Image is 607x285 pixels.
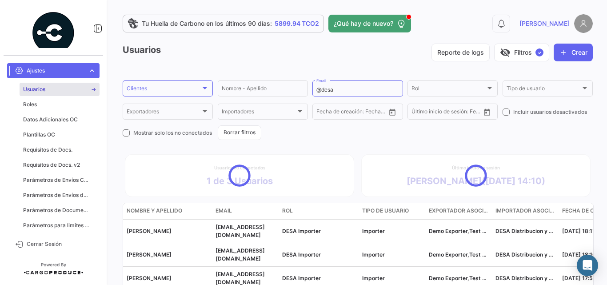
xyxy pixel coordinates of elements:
span: visibility_off [500,47,511,58]
datatable-header-cell: Importador asociado [492,203,559,219]
span: Importer [362,251,385,258]
p: Demo Exporter,Test Exporter [429,227,488,235]
span: Incluir usuarios desactivados [513,108,587,116]
span: [PERSON_NAME] [127,275,172,281]
div: Abrir Intercom Messenger [577,255,598,276]
span: Parámetros de Envíos de Cargas Terrestres [23,191,91,199]
button: ¿Qué hay de nuevo? [328,15,411,32]
span: Importer [362,228,385,234]
a: Parámetros de Documentos [20,204,100,217]
button: visibility_offFiltros✓ [494,44,549,61]
span: Plantillas OC [23,131,55,139]
span: 5899.94 TCO2 [275,19,319,28]
p: DESA Distribucion y Excelencia [495,227,555,235]
span: DESA Importer [282,228,321,234]
span: ¿Qué hay de nuevo? [334,19,393,28]
span: Tipo de usuario [507,87,581,93]
button: Open calendar [386,105,399,119]
span: [DATE] 17:55 [562,275,596,281]
span: Mostrar solo los no conectados [133,129,212,137]
span: Requisitos de Docs. v2 [23,161,80,169]
span: [DATE] 18:10 [562,251,596,258]
img: placeholder-user.png [574,14,593,33]
span: Usuarios [23,85,45,93]
img: powered-by.png [31,11,76,55]
span: Importadores [222,110,296,116]
span: vdiaz@desa.cl [216,224,265,238]
datatable-header-cell: Exportador asociado [425,203,492,219]
span: ✓ [535,48,543,56]
h3: Usuarios [123,44,161,56]
button: Crear [554,44,593,61]
span: Parámetros para limites sensores [23,221,91,229]
span: Ajustes [27,67,84,75]
span: [PERSON_NAME] [127,251,172,258]
span: tlozano@desa.cl [216,247,265,262]
span: Exportador asociado [429,207,488,215]
p: Demo Exporter,Test Exporter [429,251,488,259]
a: Roles [20,98,100,111]
span: DESA Importer [282,251,321,258]
span: Tu Huella de Carbono en los últimos 90 días: [142,19,272,28]
p: DESA Distribucion y Excelencia [495,251,555,259]
a: Parámetros de Envíos de Cargas Terrestres [20,189,100,202]
span: Importador asociado [495,207,555,215]
a: Tu Huella de Carbono en los últimos 90 días:5899.94 TCO2 [123,15,324,32]
span: Roles [23,100,37,108]
button: Open calendar [480,105,494,119]
span: Nombre y Apellido [127,207,182,215]
input: Fecha Hasta [353,110,386,116]
span: Parámetros de Documentos [23,206,91,214]
span: Importer [362,275,385,281]
span: Email [216,207,232,215]
span: Rol [411,87,486,93]
a: Datos Adicionales OC [20,113,100,126]
button: Reporte de logs [431,44,490,61]
p: Demo Exporter,Test Exporter [429,274,488,282]
a: Plantillas OC [20,128,100,141]
button: Borrar filtros [218,125,261,140]
input: Fecha Desde [316,110,347,116]
span: Clientes [127,87,201,93]
input: Fecha Hasta [448,110,481,116]
datatable-header-cell: Nombre y Apellido [123,203,212,219]
span: [DATE] 18:11 [562,228,595,234]
span: [PERSON_NAME] [519,19,570,28]
span: Tipo de usuario [362,207,409,215]
datatable-header-cell: Rol [279,203,359,219]
input: Fecha Desde [411,110,442,116]
p: DESA Distribucion y Excelencia [495,274,555,282]
span: expand_more [88,67,96,75]
a: Usuarios [20,83,100,96]
span: Rol [282,207,293,215]
span: Requisitos de Docs. [23,146,72,154]
a: Parámetros para limites sensores [20,219,100,232]
datatable-header-cell: Tipo de usuario [359,203,425,219]
span: Datos Adicionales OC [23,116,78,124]
a: Requisitos de Docs. v2 [20,158,100,172]
span: DESA Importer [282,275,321,281]
span: Cerrar Sesión [27,240,96,248]
a: Parámetros de Envíos Cargas Marítimas [20,173,100,187]
span: Parámetros de Envíos Cargas Marítimas [23,176,91,184]
a: Requisitos de Docs. [20,143,100,157]
span: [PERSON_NAME] [127,228,172,234]
datatable-header-cell: Email [212,203,279,219]
span: Exportadores [127,110,201,116]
